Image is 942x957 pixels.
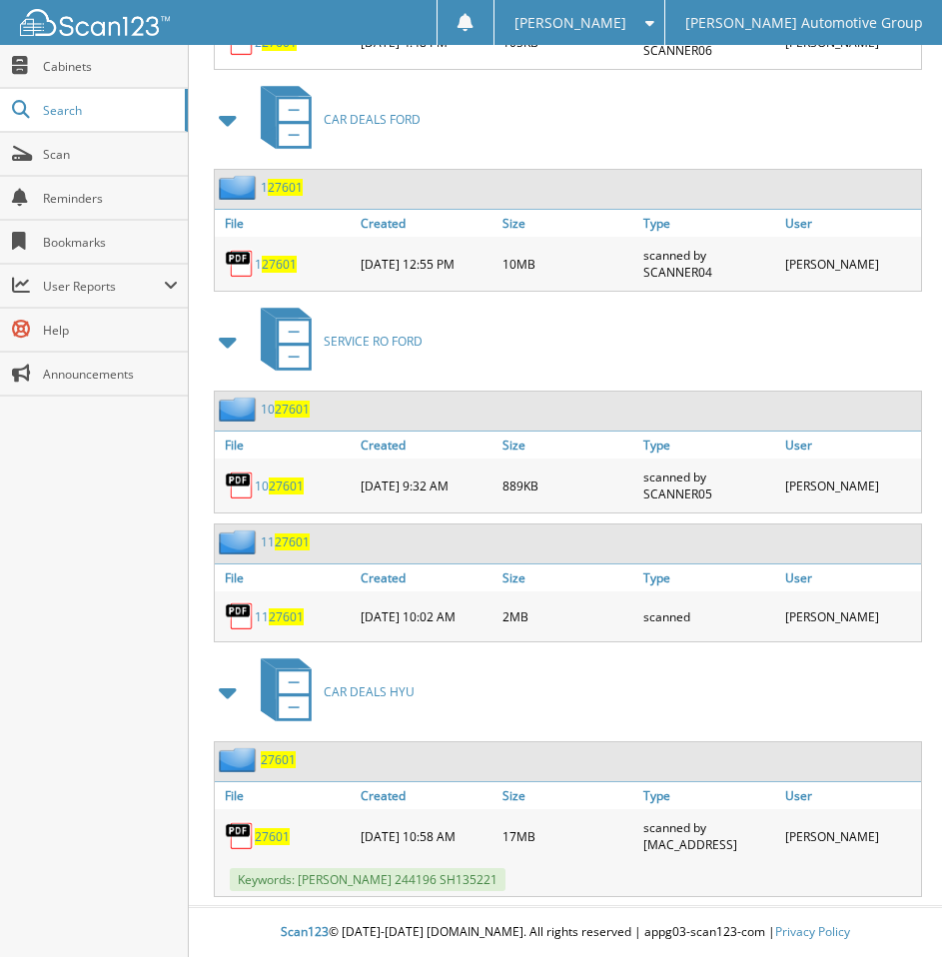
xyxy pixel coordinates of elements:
a: 127601 [255,256,297,273]
img: folder2.png [219,529,261,554]
div: © [DATE]-[DATE] [DOMAIN_NAME]. All rights reserved | appg03-scan123-com | [189,908,942,957]
img: PDF.png [225,471,255,500]
div: scanned [638,596,779,636]
a: User [780,564,921,591]
div: scanned by SCANNER05 [638,464,779,507]
iframe: Chat Widget [842,861,942,957]
a: Privacy Policy [775,923,850,940]
a: Type [638,210,779,237]
a: Created [356,210,496,237]
a: 1027601 [255,478,304,494]
div: [DATE] 9:32 AM [356,464,496,507]
a: File [215,564,356,591]
div: [PERSON_NAME] [780,596,921,636]
a: Created [356,432,496,459]
img: folder2.png [219,747,261,772]
span: SERVICE RO FORD [324,333,423,350]
span: User Reports [43,278,164,295]
a: Size [497,782,638,809]
a: 1127601 [255,608,304,625]
img: folder2.png [219,175,261,200]
span: 27601 [268,179,303,196]
img: PDF.png [225,249,255,279]
span: Reminders [43,190,178,207]
a: CAR DEALS HYU [249,652,415,731]
div: scanned by [MAC_ADDRESS] [638,814,779,858]
span: Keywords: [PERSON_NAME] 244196 SH135221 [230,868,505,891]
span: 27601 [275,533,310,550]
div: [PERSON_NAME] [780,464,921,507]
span: Scan [43,146,178,163]
a: Type [638,564,779,591]
span: CAR DEALS HYU [324,683,415,700]
a: Size [497,210,638,237]
span: [PERSON_NAME] [514,17,626,29]
div: [PERSON_NAME] [780,814,921,858]
span: 27601 [262,256,297,273]
a: File [215,210,356,237]
a: 1027601 [261,401,310,418]
div: 10MB [497,242,638,286]
img: scan123-logo-white.svg [20,9,170,36]
div: [DATE] 10:58 AM [356,814,496,858]
span: 27601 [269,478,304,494]
a: File [215,432,356,459]
div: [DATE] 10:02 AM [356,596,496,636]
a: User [780,210,921,237]
div: scanned by SCANNER04 [638,242,779,286]
a: 1127601 [261,533,310,550]
span: Search [43,102,175,119]
img: PDF.png [225,821,255,851]
div: 2MB [497,596,638,636]
span: Announcements [43,366,178,383]
span: Scan123 [281,923,329,940]
div: [PERSON_NAME] [780,242,921,286]
span: Cabinets [43,58,178,75]
img: folder2.png [219,397,261,422]
span: Bookmarks [43,234,178,251]
a: SERVICE RO FORD [249,302,423,381]
span: 27601 [275,401,310,418]
a: Type [638,782,779,809]
a: CAR DEALS FORD [249,80,421,159]
a: 27601 [255,828,290,845]
a: Created [356,782,496,809]
span: 27601 [269,608,304,625]
a: User [780,432,921,459]
img: PDF.png [225,601,255,631]
a: Type [638,432,779,459]
a: Size [497,432,638,459]
div: [DATE] 12:55 PM [356,242,496,286]
a: 127601 [261,179,303,196]
span: CAR DEALS FORD [324,111,421,128]
div: 17MB [497,814,638,858]
a: 27601 [261,751,296,768]
a: File [215,782,356,809]
a: Size [497,564,638,591]
a: User [780,782,921,809]
span: [PERSON_NAME] Automotive Group [685,17,923,29]
div: 889KB [497,464,638,507]
a: Created [356,564,496,591]
span: Help [43,322,178,339]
